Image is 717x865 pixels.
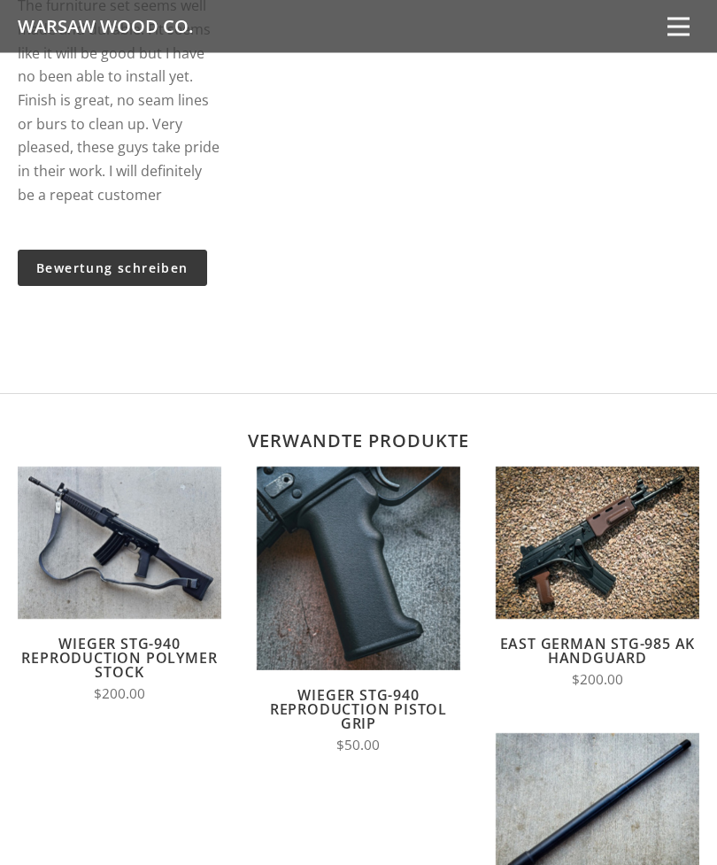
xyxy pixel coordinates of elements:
[21,635,217,683] a: Wieger STG-940 Reproduction Polymer Stock
[500,635,696,668] a: East German STG-985 AK Handguard
[18,430,699,452] h2: Verwandte Produkte
[18,467,221,620] img: Wieger STG-940 Reproduction Polymer Stock
[336,737,380,755] span: $50.00
[270,686,447,734] a: Wieger STG-940 Reproduction Pistol Grip
[18,251,207,287] a: Bewertung schreiben
[572,671,623,690] span: $200.00
[257,467,460,671] img: Wieger STG-940 Reproduction Pistol Grip
[496,467,699,620] img: East German STG-985 AK Handguard
[94,685,145,704] span: $200.00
